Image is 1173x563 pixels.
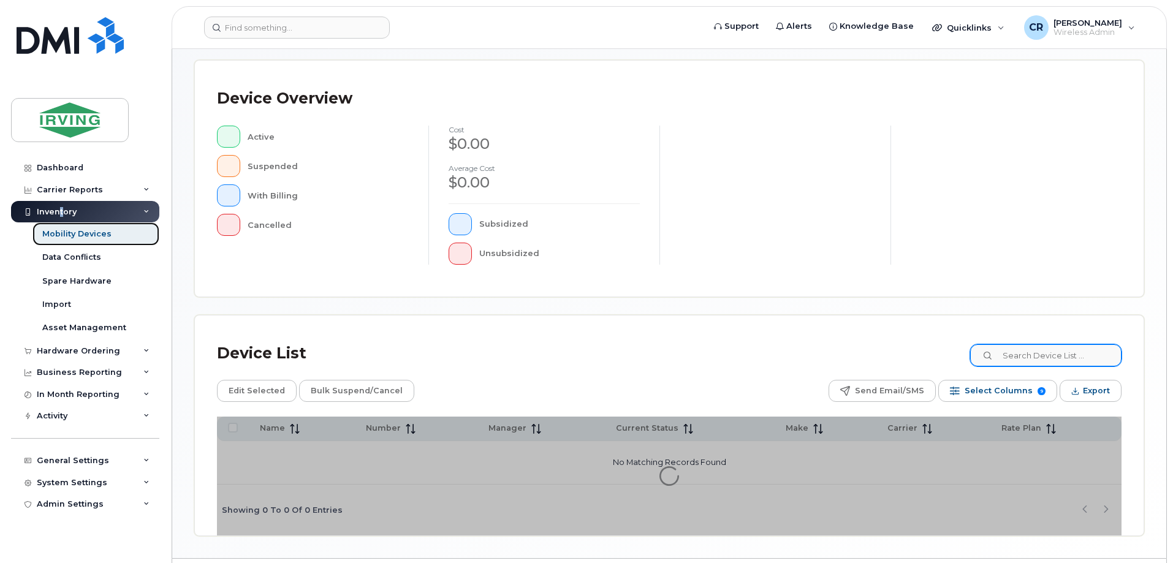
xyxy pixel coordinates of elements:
button: Edit Selected [217,380,297,402]
span: Bulk Suspend/Cancel [311,382,403,400]
div: Subsidized [479,213,640,235]
span: Quicklinks [947,23,992,32]
span: Select Columns [965,382,1033,400]
button: Export [1060,380,1122,402]
a: Alerts [767,14,821,39]
input: Search Device List ... [970,344,1122,366]
span: Knowledge Base [840,20,914,32]
div: Active [248,126,409,148]
div: Device Overview [217,83,352,115]
span: 9 [1038,387,1046,395]
div: $0.00 [449,172,640,193]
button: Bulk Suspend/Cancel [299,380,414,402]
span: Wireless Admin [1053,28,1122,37]
a: Knowledge Base [821,14,922,39]
a: Support [705,14,767,39]
div: Quicklinks [924,15,1013,40]
h4: cost [449,126,640,134]
input: Find something... [204,17,390,39]
span: Export [1083,382,1110,400]
span: Edit Selected [229,382,285,400]
span: CR [1029,20,1043,35]
div: Unsubsidized [479,243,640,265]
div: Crystal Rowe [1015,15,1144,40]
div: Suspended [248,155,409,177]
div: With Billing [248,184,409,206]
div: Device List [217,338,306,369]
span: Support [724,20,759,32]
button: Select Columns 9 [938,380,1057,402]
div: $0.00 [449,134,640,154]
span: [PERSON_NAME] [1053,18,1122,28]
span: Alerts [786,20,812,32]
div: Cancelled [248,214,409,236]
span: Send Email/SMS [855,382,924,400]
button: Send Email/SMS [829,380,936,402]
h4: Average cost [449,164,640,172]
